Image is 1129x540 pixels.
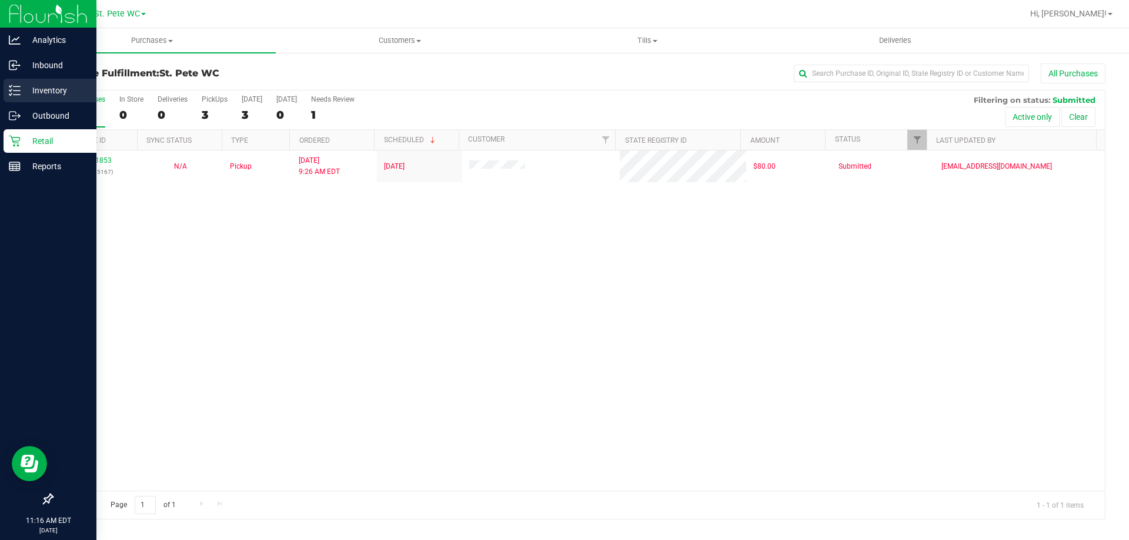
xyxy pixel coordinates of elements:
a: Sync Status [146,136,192,145]
span: [DATE] [384,161,405,172]
span: Pickup [230,161,252,172]
span: Tills [524,35,770,46]
inline-svg: Inventory [9,85,21,96]
span: Not Applicable [174,162,187,170]
div: Needs Review [311,95,355,103]
span: Hi, [PERSON_NAME]! [1030,9,1107,18]
span: $80.00 [753,161,776,172]
h3: Purchase Fulfillment: [52,68,403,79]
span: Page of 1 [101,496,185,514]
a: 11841853 [79,156,112,165]
inline-svg: Reports [9,160,21,172]
a: Customers [276,28,523,53]
a: Status [835,135,860,143]
p: [DATE] [5,526,91,535]
span: Purchases [28,35,276,46]
inline-svg: Outbound [9,110,21,122]
inline-svg: Analytics [9,34,21,46]
input: Search Purchase ID, Original ID, State Registry ID or Customer Name... [794,65,1029,82]
a: Scheduled [384,136,437,144]
input: 1 [135,496,156,514]
p: Analytics [21,33,91,47]
div: [DATE] [242,95,262,103]
p: Outbound [21,109,91,123]
p: Retail [21,134,91,148]
a: Customer [468,135,505,143]
div: 3 [202,108,228,122]
a: Filter [596,130,615,150]
button: All Purchases [1041,63,1105,83]
p: Inventory [21,83,91,98]
p: Reports [21,159,91,173]
a: Filter [907,130,927,150]
iframe: Resource center [12,446,47,481]
a: Tills [523,28,771,53]
inline-svg: Retail [9,135,21,147]
button: Clear [1061,107,1095,127]
span: Filtering on status: [974,95,1050,105]
div: 1 [311,108,355,122]
span: St. Pete WC [159,68,219,79]
span: Deliveries [863,35,927,46]
span: 1 - 1 of 1 items [1027,496,1093,514]
div: 3 [242,108,262,122]
button: Active only [1005,107,1060,127]
p: Inbound [21,58,91,72]
div: PickUps [202,95,228,103]
a: Purchases [28,28,276,53]
a: Deliveries [771,28,1019,53]
div: 0 [158,108,188,122]
div: [DATE] [276,95,297,103]
a: Last Updated By [936,136,996,145]
span: Submitted [839,161,871,172]
span: St. Pete WC [94,9,140,19]
button: N/A [174,161,187,172]
span: [DATE] 9:26 AM EDT [299,155,340,177]
p: 11:16 AM EDT [5,515,91,526]
div: In Store [119,95,143,103]
a: State Registry ID [625,136,687,145]
div: 0 [276,108,297,122]
span: [EMAIL_ADDRESS][DOMAIN_NAME] [941,161,1052,172]
div: Deliveries [158,95,188,103]
a: Ordered [299,136,330,145]
a: Amount [750,136,780,145]
inline-svg: Inbound [9,59,21,71]
span: Submitted [1053,95,1095,105]
span: Customers [276,35,523,46]
div: 0 [119,108,143,122]
a: Type [231,136,248,145]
